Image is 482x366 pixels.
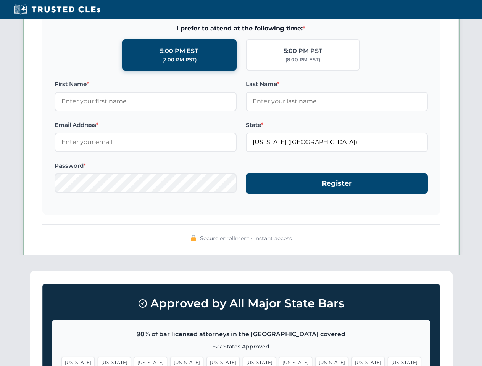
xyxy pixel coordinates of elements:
[55,24,428,34] span: I prefer to attend at the following time:
[190,235,197,241] img: 🔒
[11,4,103,15] img: Trusted CLEs
[246,92,428,111] input: Enter your last name
[55,120,237,130] label: Email Address
[55,80,237,89] label: First Name
[162,56,197,64] div: (2:00 PM PST)
[246,133,428,152] input: Florida (FL)
[284,46,322,56] div: 5:00 PM PST
[55,133,237,152] input: Enter your email
[55,161,237,170] label: Password
[246,173,428,194] button: Register
[246,80,428,89] label: Last Name
[52,293,430,314] h3: Approved by All Major State Bars
[285,56,320,64] div: (8:00 PM EST)
[61,329,421,339] p: 90% of bar licensed attorneys in the [GEOGRAPHIC_DATA] covered
[61,342,421,351] p: +27 States Approved
[200,234,292,242] span: Secure enrollment • Instant access
[55,92,237,111] input: Enter your first name
[246,120,428,130] label: State
[160,46,198,56] div: 5:00 PM EST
